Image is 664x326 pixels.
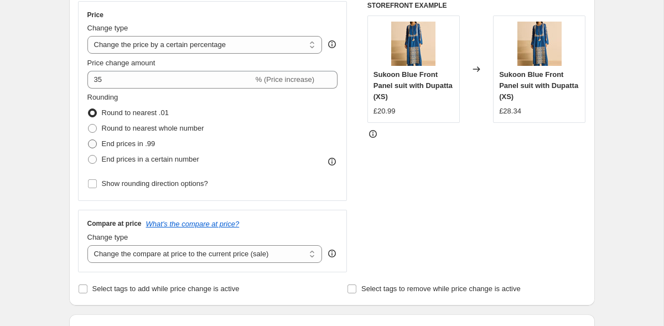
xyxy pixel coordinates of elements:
h3: Compare at price [87,219,142,228]
h6: STOREFRONT EXAMPLE [367,1,586,10]
span: Rounding [87,93,118,101]
span: Select tags to add while price change is active [92,284,240,293]
span: Sukoon Blue Front Panel suit with Dupatta (XS) [499,70,578,101]
span: % (Price increase) [256,75,314,84]
span: Change type [87,24,128,32]
span: Round to nearest .01 [102,108,169,117]
span: End prices in .99 [102,139,155,148]
button: What's the compare at price? [146,220,240,228]
span: End prices in a certain number [102,155,199,163]
span: Change type [87,233,128,241]
div: help [326,39,338,50]
img: IMG_5376_80x.jpg [517,22,562,66]
div: £28.34 [499,106,521,117]
span: Select tags to remove while price change is active [361,284,521,293]
img: IMG_5376_80x.jpg [391,22,435,66]
div: help [326,248,338,259]
span: Show rounding direction options? [102,179,208,188]
div: £20.99 [373,106,396,117]
span: Price change amount [87,59,155,67]
span: Round to nearest whole number [102,124,204,132]
h3: Price [87,11,103,19]
input: -15 [87,71,253,89]
span: Sukoon Blue Front Panel suit with Dupatta (XS) [373,70,453,101]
